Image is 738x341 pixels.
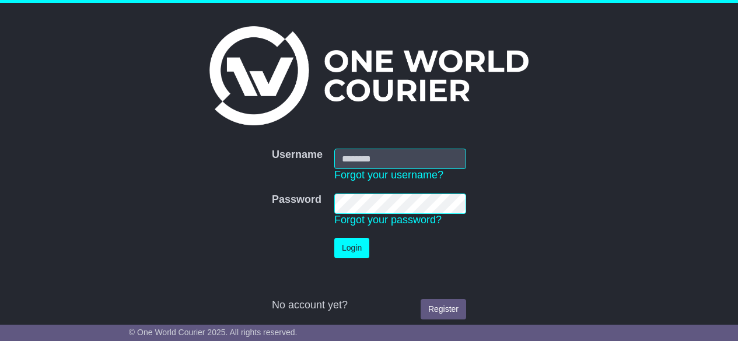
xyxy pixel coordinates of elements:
label: Username [272,149,323,161]
div: No account yet? [272,299,466,312]
img: One World [209,26,528,125]
button: Login [334,238,369,258]
a: Forgot your username? [334,169,443,181]
span: © One World Courier 2025. All rights reserved. [129,328,298,337]
a: Register [421,299,466,319]
label: Password [272,194,321,206]
a: Forgot your password? [334,214,442,226]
